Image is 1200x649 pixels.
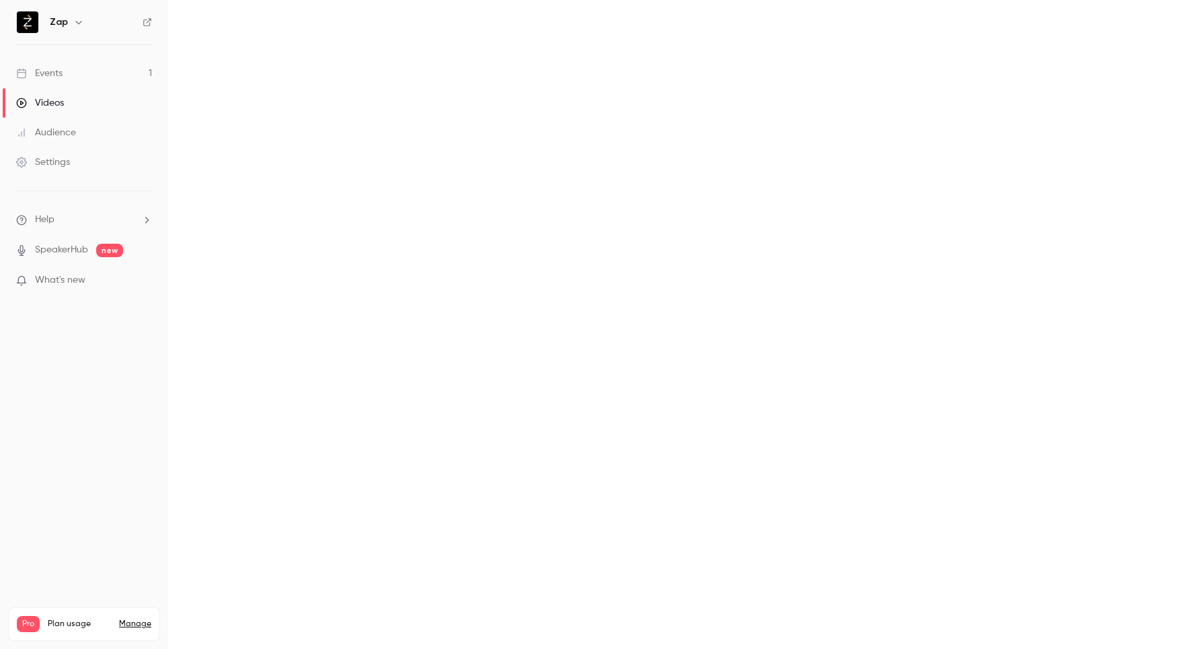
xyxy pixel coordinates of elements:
a: Manage [119,619,151,629]
span: Plan usage [48,619,111,629]
iframe: Noticeable Trigger [136,275,152,287]
div: Settings [16,156,70,169]
span: new [96,244,123,257]
div: Audience [16,126,76,139]
span: What's new [35,273,85,287]
div: Videos [16,96,64,110]
li: help-dropdown-opener [16,213,152,227]
img: Zap [17,11,38,33]
span: Pro [17,616,40,632]
span: Help [35,213,54,227]
a: SpeakerHub [35,243,88,257]
div: Events [16,67,63,80]
h6: Zap [50,15,68,29]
